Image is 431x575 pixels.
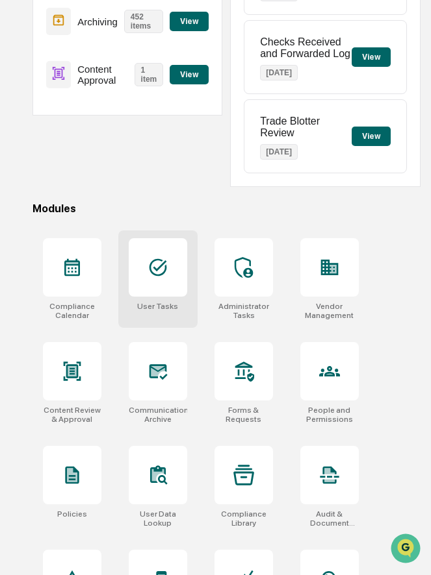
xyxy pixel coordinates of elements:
[170,12,209,31] button: View
[260,36,351,60] p: Checks Received and Forwarded Log
[352,127,391,146] button: View
[300,509,359,528] div: Audit & Document Logs
[352,47,391,67] button: View
[124,10,163,33] p: 452 items
[260,116,351,139] p: Trade Blotter Review
[8,158,89,182] a: 🖐️Preclearance
[260,144,298,160] p: [DATE]
[170,14,209,27] a: View
[13,99,36,123] img: 1746055101610-c473b297-6a78-478c-a979-82029cc54cd1
[13,165,23,175] div: 🖐️
[215,406,273,424] div: Forms & Requests
[89,158,166,182] a: 🗄️Attestations
[260,65,298,80] p: [DATE]
[43,406,101,424] div: Content Review & Approval
[44,112,164,123] div: We're available if you need us!
[43,302,101,320] div: Compliance Calendar
[77,16,118,27] p: Archiving
[221,103,237,119] button: Start new chat
[33,202,421,215] div: Modules
[94,165,105,175] div: 🗄️
[26,188,82,201] span: Data Lookup
[300,406,359,424] div: People and Permissions
[135,63,164,86] p: 1 item
[13,190,23,200] div: 🔎
[129,220,157,230] span: Pylon
[13,27,237,48] p: How can we help?
[26,164,84,177] span: Preclearance
[170,65,209,84] button: View
[215,509,273,528] div: Compliance Library
[389,532,424,567] iframe: Open customer support
[57,509,87,519] div: Policies
[77,64,127,86] p: Content Approval
[107,164,161,177] span: Attestations
[137,302,178,311] div: User Tasks
[44,99,213,112] div: Start new chat
[300,302,359,320] div: Vendor Management
[92,219,157,230] a: Powered byPylon
[215,302,273,320] div: Administrator Tasks
[129,406,187,424] div: Communications Archive
[170,67,209,80] a: View
[8,183,87,206] a: 🔎Data Lookup
[129,509,187,528] div: User Data Lookup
